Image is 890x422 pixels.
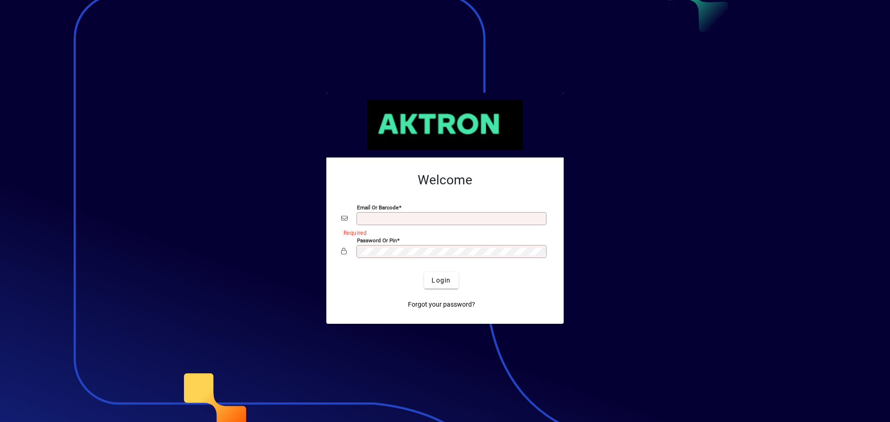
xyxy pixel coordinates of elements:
span: Forgot your password? [408,300,475,309]
mat-error: Required [343,227,541,237]
a: Forgot your password? [404,296,479,313]
mat-label: Password or Pin [357,237,397,244]
span: Login [432,276,451,285]
h2: Welcome [341,172,549,188]
mat-label: Email or Barcode [357,204,399,211]
button: Login [424,272,458,289]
